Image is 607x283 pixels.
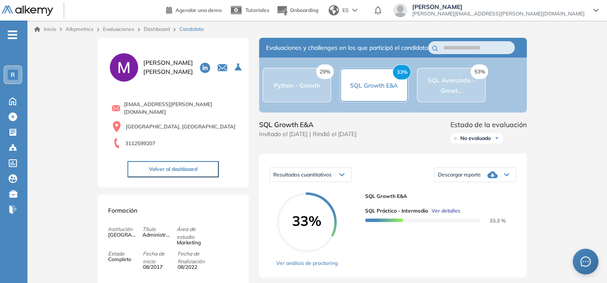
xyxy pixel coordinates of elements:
[179,25,204,33] span: Candidato
[2,6,53,16] img: Logo
[108,231,137,239] span: [GEOGRAPHIC_DATA]
[460,135,491,142] span: No evaluado
[329,5,339,15] img: world
[124,100,238,116] span: [EMAIL_ADDRESS][PERSON_NAME][DOMAIN_NAME]
[290,7,318,13] span: Onboarding
[352,9,357,12] img: arrow
[144,26,170,32] a: Dashboard
[245,7,269,13] span: Tutoriales
[108,256,137,263] span: Completo
[108,52,140,83] img: PROFILE_MENU_LOGO_USER
[142,225,177,233] span: Título
[125,140,155,147] span: 3112599207
[259,130,356,139] span: Invitado el [DATE] | Rindió el [DATE]
[34,25,56,33] a: Inicio
[564,242,607,283] iframe: Chat Widget
[564,242,607,283] div: Widget de chat
[412,10,585,17] span: [PERSON_NAME][EMAIL_ADDRESS][PERSON_NAME][DOMAIN_NAME]
[479,217,506,224] span: 33.3 %
[175,7,222,13] span: Agendar una demo
[273,171,332,178] span: Resultados cuantitativos
[143,58,193,76] span: [PERSON_NAME] [PERSON_NAME]
[428,76,475,94] span: SQL Avanzado - Growt...
[108,250,142,258] span: Estado
[178,263,207,271] span: 08/2022
[143,263,172,271] span: 08/2017
[103,26,134,32] a: Evaluaciones
[277,214,337,228] span: 33%
[231,60,247,75] button: Seleccione la evaluación activa
[259,119,356,130] span: SQL Growth E&A
[428,207,460,215] button: Ver detalles
[450,119,527,130] span: Estado de la evaluación
[276,259,338,267] a: Ver análisis de proctoring
[108,207,137,214] span: Formación
[412,3,585,10] span: [PERSON_NAME]
[142,231,172,239] span: Administradora de mercadeo y logistica interacioales
[393,64,411,80] span: 33%
[108,225,142,233] span: Institución
[8,34,17,36] i: -
[342,6,349,14] span: ES
[438,171,481,178] span: Descargar reporte
[166,4,222,15] a: Agendar una demo
[66,26,94,32] span: Alkymetrics
[126,123,236,131] span: [GEOGRAPHIC_DATA], [GEOGRAPHIC_DATA]
[178,250,212,265] span: Fecha de finalización
[494,136,499,141] img: Ícono de flecha
[143,250,177,265] span: Fecha de inicio
[365,192,510,200] span: SQL Growth E&A
[432,207,460,215] span: Ver detalles
[276,1,318,20] button: Onboarding
[266,43,428,52] span: Evaluaciones y challenges en los que participó el candidato
[471,64,488,79] span: 53%
[11,71,15,78] span: R
[274,82,320,89] span: Python - Growth
[127,161,219,177] button: Volver al dashboard
[350,82,398,89] span: SQL Growth E&A
[316,64,334,79] span: 29%
[365,207,428,215] span: SQL Práctico - Intermedio
[177,239,206,246] span: Marketing
[177,225,211,241] span: Área de estudio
